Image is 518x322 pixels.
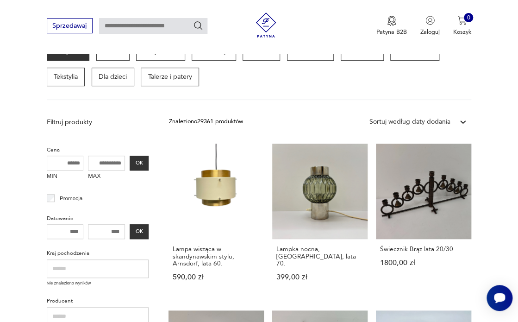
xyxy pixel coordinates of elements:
iframe: Smartsupp widget button [487,285,512,311]
p: 1800,00 zł [380,259,468,266]
p: Promocja [60,194,82,203]
a: Lampa wisząca w skandynawskim stylu, Arnsdorf, lata 60.Lampa wisząca w skandynawskim stylu, Arnsd... [169,144,264,297]
h3: Świecznik Brąz lata 20/30 [380,246,468,253]
img: Patyna - sklep z meblami i dekoracjami vintage [250,13,281,38]
div: 0 [464,13,473,22]
button: 0Koszyk [453,16,471,36]
button: Szukaj [193,20,203,31]
p: Koszyk [453,28,471,36]
p: Kraj pochodzenia [47,249,149,258]
a: Dla dzieci [92,68,134,86]
div: Znaleziono 29361 produktów [169,117,243,126]
button: Sprzedawaj [47,18,93,33]
a: Tekstylia [47,68,85,86]
button: OK [130,224,149,239]
p: Filtruj produkty [47,118,149,127]
div: Sortuj według daty dodania [369,117,450,126]
img: Ikonka użytkownika [425,16,435,25]
img: Ikona koszyka [457,16,467,25]
a: Świecznik Brąz lata 20/30Świecznik Brąz lata 20/301800,00 zł [376,144,471,297]
button: Patyna B2B [376,16,407,36]
a: Ikona medaluPatyna B2B [376,16,407,36]
p: Patyna B2B [376,28,407,36]
a: Sprzedawaj [47,24,93,29]
button: OK [130,156,149,170]
p: Producent [47,297,149,306]
p: Zaloguj [420,28,440,36]
img: Ikona medalu [387,16,396,26]
a: Talerze i patery [141,68,199,86]
p: Datowanie [47,214,149,223]
h3: Lampka nocna, [GEOGRAPHIC_DATA], lata 70. [276,246,364,267]
label: MIN [47,170,84,183]
h3: Lampa wisząca w skandynawskim stylu, Arnsdorf, lata 60. [172,246,260,267]
p: Nie znaleziono wyników [47,280,149,287]
p: 399,00 zł [276,274,364,281]
a: Lampka nocna, Niemcy, lata 70.Lampka nocna, [GEOGRAPHIC_DATA], lata 70.399,00 zł [272,144,368,297]
p: Cena [47,145,149,155]
button: Zaloguj [420,16,440,36]
p: 590,00 zł [172,274,260,281]
label: MAX [88,170,125,183]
